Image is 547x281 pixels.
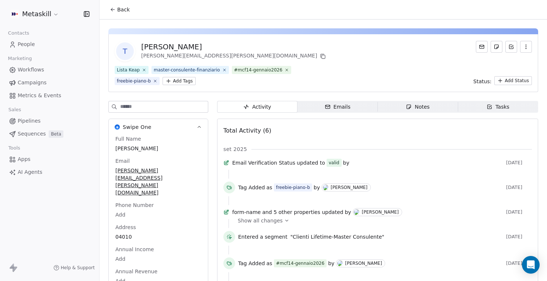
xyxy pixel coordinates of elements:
span: People [18,41,35,48]
div: #mcf14-gennaio2026 [276,260,325,267]
span: Add [115,211,201,218]
span: Address [114,224,137,231]
span: Metaskill [22,9,51,19]
img: AVATAR%20METASKILL%20-%20Colori%20Positivo.png [10,10,19,18]
span: Show all changes [238,217,283,224]
a: Workflows [6,64,93,76]
div: Notes [406,103,429,111]
img: R [354,209,359,215]
span: set 2025 [223,145,247,153]
a: Campaigns [6,77,93,89]
span: Tag Added [238,184,265,191]
span: Tag Added [238,260,265,267]
span: Marketing [5,53,35,64]
span: Back [117,6,130,13]
span: by [314,184,320,191]
span: Metrics & Events [18,92,61,99]
div: [PERSON_NAME] [345,261,382,266]
span: 04010 [115,233,201,240]
a: SequencesBeta [6,128,93,140]
div: Emails [325,103,351,111]
span: Email [114,157,131,165]
a: Metrics & Events [6,89,93,102]
span: Campaigns [18,79,46,87]
div: Open Intercom Messenger [522,256,540,274]
div: Lista Keap [117,67,140,73]
span: [DATE] [506,185,532,190]
div: master-consulente-finanziario [154,67,220,73]
span: Contacts [5,28,32,39]
span: AI Agents [18,168,42,176]
a: Help & Support [53,265,95,271]
span: Add [115,255,201,263]
span: [DATE] [506,234,532,240]
span: Full Name [114,135,143,143]
div: [PERSON_NAME][EMAIL_ADDRESS][PERSON_NAME][DOMAIN_NAME] [141,52,327,61]
span: [DATE] [506,160,532,166]
span: by [328,260,334,267]
span: Help & Support [61,265,95,271]
span: and 5 other properties updated [262,208,343,216]
a: People [6,38,93,50]
div: #mcf14-gennaio2026 [234,67,283,73]
span: by [345,208,351,216]
div: Tasks [487,103,509,111]
button: Swipe OneSwipe One [109,119,208,135]
div: [PERSON_NAME] [141,42,327,52]
span: form-name [232,208,261,216]
img: R [323,185,328,190]
span: "Clienti Lifetime-Master Consulente" [290,233,384,240]
div: [PERSON_NAME] [362,210,399,215]
span: Swipe One [123,123,151,131]
span: [DATE] [506,260,532,266]
span: Total Activity (6) [223,127,271,134]
span: Workflows [18,66,44,74]
div: freebie-piano-b [276,184,310,191]
button: Metaskill [9,8,60,20]
span: T [116,42,134,60]
span: [DATE] [506,209,532,215]
span: [PERSON_NAME][EMAIL_ADDRESS][PERSON_NAME][DOMAIN_NAME] [115,167,201,196]
span: Tools [5,143,23,154]
a: Pipelines [6,115,93,127]
div: valid [329,159,339,166]
img: R [337,260,343,266]
div: [PERSON_NAME] [331,185,367,190]
button: Add Tags [163,77,196,85]
span: Status: [473,78,491,85]
span: updated to [297,159,325,166]
span: Entered a segment [238,233,288,240]
span: Sales [5,104,24,115]
span: Apps [18,155,31,163]
span: [PERSON_NAME] [115,145,201,152]
a: Apps [6,153,93,165]
span: Annual Income [114,246,156,253]
button: Add Status [494,76,532,85]
button: Back [105,3,134,16]
a: Show all changes [238,217,527,224]
span: by [343,159,349,166]
span: as [266,260,272,267]
span: Annual Revenue [114,268,159,275]
a: AI Agents [6,166,93,178]
span: as [266,184,272,191]
span: Sequences [18,130,46,138]
span: Email Verification Status [232,159,295,166]
div: freebie-piano-b [117,78,151,84]
span: Phone Number [114,201,155,209]
span: Pipelines [18,117,41,125]
span: Beta [49,130,63,138]
img: Swipe One [115,124,120,130]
